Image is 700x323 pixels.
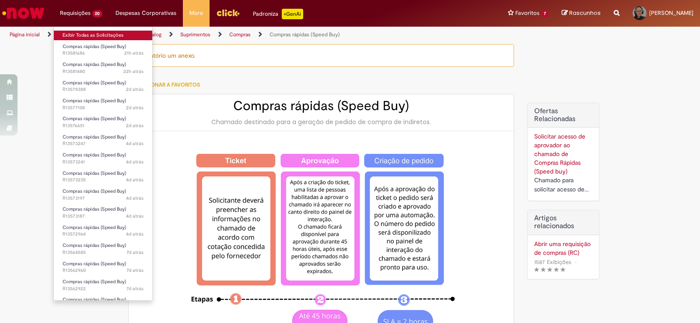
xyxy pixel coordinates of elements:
span: R13562960 [63,267,143,274]
ul: Requisições [53,26,153,301]
span: Compras rápidas (Speed Buy) [63,224,126,231]
span: 4d atrás [126,140,143,147]
span: Requisições [60,9,91,17]
span: R13581686 [63,50,143,57]
h2: Ofertas Relacionadas [534,108,592,123]
time: 27/09/2025 12:23:00 [126,231,143,237]
a: Aberto R13578388 : Compras rápidas (Speed Buy) [54,78,152,94]
span: 2d atrás [126,86,143,93]
a: Aberto R13564585 : Compras rápidas (Speed Buy) [54,241,152,257]
a: Aberto R13572964 : Compras rápidas (Speed Buy) [54,223,152,239]
a: Aberto R13562922 : Compras rápidas (Speed Buy) [54,277,152,293]
span: 4d atrás [126,195,143,201]
a: Rascunhos [562,9,601,17]
span: • [573,256,578,268]
h2: Compras rápidas (Speed Buy) [137,99,505,113]
div: Chamado destinado para a geração de pedido de compra de indiretos. [137,118,505,126]
time: 30/09/2025 13:31:18 [123,68,143,75]
span: More [189,9,203,17]
a: Página inicial [10,31,40,38]
span: 4d atrás [126,177,143,183]
span: Compras rápidas (Speed Buy) [63,260,126,267]
span: Compras rápidas (Speed Buy) [63,80,126,86]
span: Compras rápidas (Speed Buy) [63,152,126,158]
span: R13573235 [63,177,143,184]
a: Aberto R13581686 : Compras rápidas (Speed Buy) [54,42,152,58]
time: 24/09/2025 17:52:20 [126,249,143,256]
span: 7d atrás [126,249,143,256]
span: R13573187 [63,213,143,220]
time: 29/09/2025 12:42:08 [126,122,143,129]
a: Abrir uma requisição de compras (RC) [534,240,592,257]
a: Aberto R13576651 : Compras rápidas (Speed Buy) [54,114,152,130]
span: R13572964 [63,231,143,238]
img: click_logo_yellow_360x200.png [216,6,240,19]
img: ServiceNow [1,4,46,22]
a: Exibir Todas as Solicitações [54,31,152,40]
span: Compras rápidas (Speed Buy) [63,115,126,122]
span: R13573241 [63,159,143,166]
span: R13578388 [63,86,143,93]
span: 1587 Exibições [534,258,571,266]
a: Aberto R13573247 : Compras rápidas (Speed Buy) [54,132,152,149]
span: R13562922 [63,285,143,292]
span: 4d atrás [126,159,143,165]
time: 27/09/2025 17:44:38 [126,140,143,147]
time: 27/09/2025 17:24:50 [126,159,143,165]
time: 29/09/2025 16:59:25 [126,86,143,93]
span: R13576651 [63,122,143,129]
span: 20 [92,10,102,17]
time: 29/09/2025 14:06:56 [126,104,143,111]
div: Ofertas Relacionadas [527,103,599,201]
a: Aberto R13562960 : Compras rápidas (Speed Buy) [54,259,152,275]
span: Compras rápidas (Speed Buy) [63,206,126,212]
span: R13577108 [63,104,143,111]
span: Compras rápidas (Speed Buy) [63,97,126,104]
time: 24/09/2025 13:15:28 [126,267,143,274]
span: 4d atrás [126,231,143,237]
time: 24/09/2025 12:59:17 [126,285,143,292]
span: Compras rápidas (Speed Buy) [63,43,126,50]
a: Aberto R13562401 : Compras rápidas (Speed Buy) [54,295,152,311]
span: R13581480 [63,68,143,75]
a: Compras [229,31,251,38]
span: 21h atrás [124,50,143,56]
span: Compras rápidas (Speed Buy) [63,242,126,249]
span: 2d atrás [126,104,143,111]
span: Compras rápidas (Speed Buy) [63,61,126,68]
span: R13564585 [63,249,143,256]
span: Compras rápidas (Speed Buy) [63,278,126,285]
span: 2d atrás [126,122,143,129]
div: Padroniza [253,9,303,19]
span: Compras rápidas (Speed Buy) [63,134,126,140]
p: +GenAi [282,9,303,19]
span: Despesas Corporativas [115,9,176,17]
div: Obrigatório um anexo. [128,44,514,67]
span: 7d atrás [126,285,143,292]
a: Aberto R13573187 : Compras rápidas (Speed Buy) [54,205,152,221]
span: Compras rápidas (Speed Buy) [63,188,126,194]
span: Compras rápidas (Speed Buy) [63,296,126,303]
span: [PERSON_NAME] [649,9,693,17]
span: Adicionar a Favoritos [137,81,200,88]
span: Favoritos [515,9,539,17]
div: Chamado para solicitar acesso de aprovador ao ticket de Speed buy [534,176,592,194]
a: Solicitar acesso de aprovador ao chamado de Compras Rápidas (Speed buy) [534,132,585,175]
a: Aberto R13573197 : Compras rápidas (Speed Buy) [54,187,152,203]
ul: Trilhas de página [7,27,460,43]
span: 4d atrás [126,213,143,219]
span: Compras rápidas (Speed Buy) [63,170,126,177]
span: 7d atrás [126,267,143,274]
a: Aberto R13581480 : Compras rápidas (Speed Buy) [54,60,152,76]
time: 27/09/2025 16:58:18 [126,177,143,183]
time: 27/09/2025 15:28:05 [126,213,143,219]
button: Adicionar a Favoritos [128,76,205,94]
span: Rascunhos [569,9,601,17]
a: Aberto R13573235 : Compras rápidas (Speed Buy) [54,169,152,185]
h3: Artigos relacionados [534,215,592,230]
a: Compras rápidas (Speed Buy) [269,31,340,38]
span: 7 [541,10,549,17]
a: Aberto R13573241 : Compras rápidas (Speed Buy) [54,150,152,167]
span: R13573197 [63,195,143,202]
